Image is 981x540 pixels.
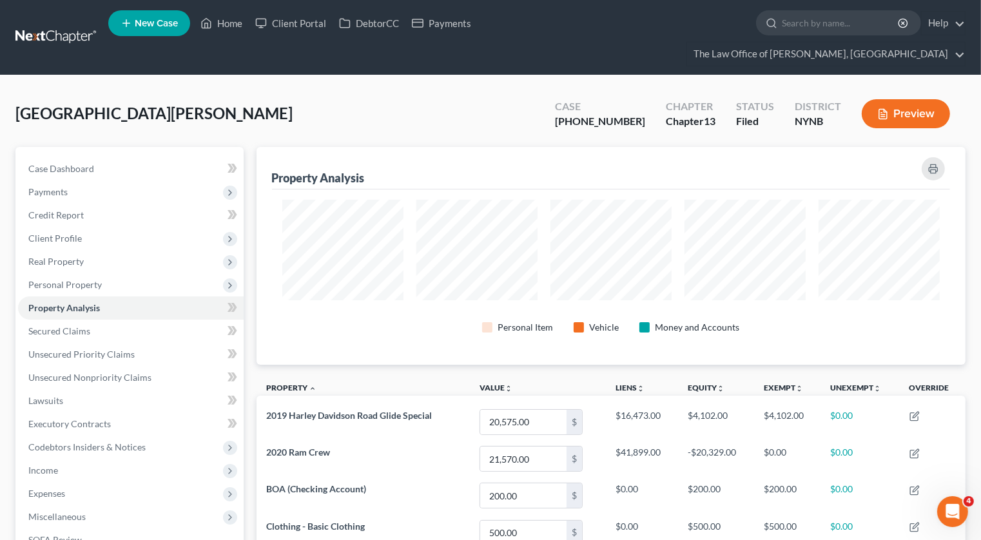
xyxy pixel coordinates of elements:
[795,99,841,114] div: District
[753,441,820,477] td: $0.00
[821,477,899,514] td: $0.00
[821,441,899,477] td: $0.00
[18,389,244,412] a: Lawsuits
[736,114,774,129] div: Filed
[704,115,715,127] span: 13
[18,157,244,180] a: Case Dashboard
[267,383,317,392] a: Property expand_less
[267,483,367,494] span: BOA (Checking Account)
[333,12,405,35] a: DebtorCC
[605,403,677,440] td: $16,473.00
[736,99,774,114] div: Status
[567,483,582,508] div: $
[18,204,244,227] a: Credit Report
[899,375,966,404] th: Override
[505,385,512,392] i: unfold_more
[688,383,725,392] a: Equityunfold_more
[28,441,146,452] span: Codebtors Insiders & Notices
[862,99,950,128] button: Preview
[605,477,677,514] td: $0.00
[309,385,317,392] i: expand_less
[764,383,803,392] a: Exemptunfold_more
[18,343,244,366] a: Unsecured Priority Claims
[687,43,965,66] a: The Law Office of [PERSON_NAME], [GEOGRAPHIC_DATA]
[28,488,65,499] span: Expenses
[874,385,882,392] i: unfold_more
[498,321,553,334] div: Personal Item
[28,279,102,290] span: Personal Property
[637,385,645,392] i: unfold_more
[18,320,244,343] a: Secured Claims
[405,12,478,35] a: Payments
[272,170,365,186] div: Property Analysis
[28,465,58,476] span: Income
[922,12,965,35] a: Help
[616,383,645,392] a: Liensunfold_more
[831,383,882,392] a: Unexemptunfold_more
[480,410,567,434] input: 0.00
[795,114,841,129] div: NYNB
[567,410,582,434] div: $
[267,447,331,458] span: 2020 Ram Crew
[15,104,293,122] span: [GEOGRAPHIC_DATA][PERSON_NAME]
[666,99,715,114] div: Chapter
[28,325,90,336] span: Secured Claims
[937,496,968,527] iframe: Intercom live chat
[267,410,432,421] span: 2019 Harley Davidson Road Glide Special
[249,12,333,35] a: Client Portal
[28,209,84,220] span: Credit Report
[555,99,645,114] div: Case
[28,186,68,197] span: Payments
[678,441,754,477] td: -$20,329.00
[753,403,820,440] td: $4,102.00
[28,256,84,267] span: Real Property
[18,412,244,436] a: Executory Contracts
[678,403,754,440] td: $4,102.00
[753,477,820,514] td: $200.00
[18,296,244,320] a: Property Analysis
[567,447,582,471] div: $
[589,321,619,334] div: Vehicle
[666,114,715,129] div: Chapter
[717,385,725,392] i: unfold_more
[480,483,567,508] input: 0.00
[964,496,974,506] span: 4
[555,114,645,129] div: [PHONE_NUMBER]
[28,163,94,174] span: Case Dashboard
[28,372,151,383] span: Unsecured Nonpriority Claims
[28,511,86,522] span: Miscellaneous
[267,521,365,532] span: Clothing - Basic Clothing
[480,383,512,392] a: Valueunfold_more
[782,11,900,35] input: Search by name...
[480,447,567,471] input: 0.00
[28,395,63,406] span: Lawsuits
[821,403,899,440] td: $0.00
[28,233,82,244] span: Client Profile
[655,321,739,334] div: Money and Accounts
[678,477,754,514] td: $200.00
[18,366,244,389] a: Unsecured Nonpriority Claims
[194,12,249,35] a: Home
[135,19,178,28] span: New Case
[28,302,100,313] span: Property Analysis
[28,418,111,429] span: Executory Contracts
[605,441,677,477] td: $41,899.00
[28,349,135,360] span: Unsecured Priority Claims
[795,385,803,392] i: unfold_more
